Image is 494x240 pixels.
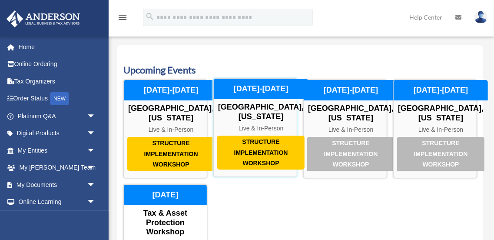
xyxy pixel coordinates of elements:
span: arrow_drop_down [87,210,104,228]
a: Tax Organizers [6,73,109,90]
a: Home [6,38,109,56]
div: Structure Implementation Workshop [307,137,395,171]
div: [GEOGRAPHIC_DATA], [US_STATE] [394,104,488,123]
a: My Entitiesarrow_drop_down [6,142,109,159]
div: [GEOGRAPHIC_DATA], [US_STATE] [304,104,398,123]
a: Structure Implementation Workshop [GEOGRAPHIC_DATA], [US_STATE] Live & In-Person [DATE]-[DATE] [393,80,477,178]
div: Structure Implementation Workshop [397,137,484,171]
a: Billingarrow_drop_down [6,210,109,228]
img: User Pic [474,11,487,23]
a: Order StatusNEW [6,90,109,108]
div: [DATE]-[DATE] [124,80,218,101]
div: Live & In-Person [304,126,398,133]
i: menu [117,12,128,23]
a: Online Learningarrow_drop_down [6,193,109,211]
a: Platinum Q&Aarrow_drop_down [6,107,109,125]
a: Digital Productsarrow_drop_down [6,125,109,142]
a: Structure Implementation Workshop [GEOGRAPHIC_DATA], [US_STATE] Live & In-Person [DATE]-[DATE] [123,80,207,178]
img: Anderson Advisors Platinum Portal [4,10,83,27]
span: arrow_drop_down [87,176,104,194]
div: [DATE] [124,185,207,206]
a: My Documentsarrow_drop_down [6,176,109,193]
a: Online Ordering [6,56,109,73]
div: Structure Implementation Workshop [217,136,305,170]
span: arrow_drop_down [87,125,104,143]
div: Live & In-Person [124,126,218,133]
div: [DATE]-[DATE] [304,80,398,101]
div: [DATE]-[DATE] [214,79,308,100]
div: Tax & Asset Protection Workshop [124,209,207,237]
i: search [145,12,155,21]
h3: Upcoming Events [123,63,477,77]
span: arrow_drop_down [87,193,104,211]
div: NEW [50,92,69,105]
div: Structure Implementation Workshop [127,137,215,171]
div: Live & In-Person [214,125,308,132]
span: arrow_drop_down [87,142,104,160]
div: [DATE]-[DATE] [394,80,488,101]
div: Live & In-Person [394,126,488,133]
span: arrow_drop_down [87,159,104,177]
a: Structure Implementation Workshop [GEOGRAPHIC_DATA], [US_STATE] Live & In-Person [DATE]-[DATE] [213,80,297,178]
a: My [PERSON_NAME] Teamarrow_drop_down [6,159,109,177]
a: Structure Implementation Workshop [GEOGRAPHIC_DATA], [US_STATE] Live & In-Person [DATE]-[DATE] [303,80,387,178]
div: [GEOGRAPHIC_DATA], [US_STATE] [214,103,308,121]
div: [GEOGRAPHIC_DATA], [US_STATE] [124,104,218,123]
a: menu [117,15,128,23]
span: arrow_drop_down [87,107,104,125]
